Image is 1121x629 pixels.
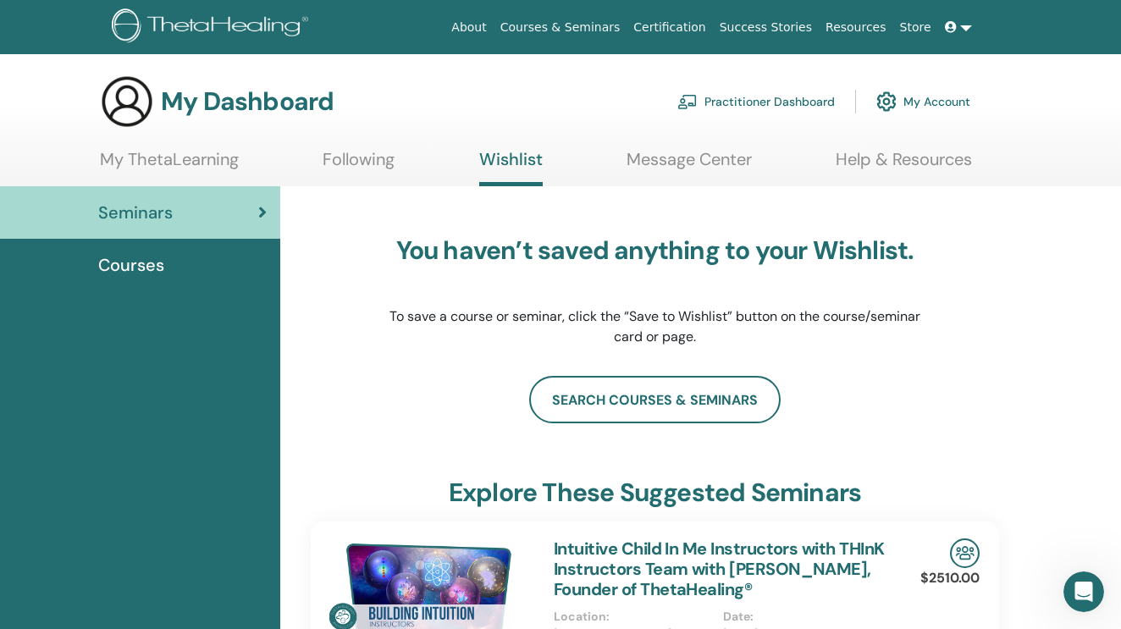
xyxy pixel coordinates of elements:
a: My ThetaLearning [100,149,239,182]
span: Seminars [98,200,173,225]
h3: You haven’t saved anything to your Wishlist. [389,235,922,266]
a: Practitioner Dashboard [677,83,835,120]
h3: explore these suggested seminars [449,477,861,508]
a: Store [893,12,938,43]
p: Date : [723,608,882,626]
img: logo.png [112,8,314,47]
a: About [445,12,493,43]
a: Message Center [627,149,752,182]
img: In-Person Seminar [950,538,980,568]
img: cog.svg [876,87,897,116]
a: Courses & Seminars [494,12,627,43]
a: Wishlist [479,149,543,186]
p: To save a course or seminar, click the “Save to Wishlist” button on the course/seminar card or page. [389,306,922,347]
img: chalkboard-teacher.svg [677,94,698,109]
a: Resources [819,12,893,43]
h3: My Dashboard [161,86,334,117]
iframe: Intercom live chat [1063,571,1104,612]
a: Following [323,149,395,182]
p: $2510.00 [920,568,980,588]
a: My Account [876,83,970,120]
a: search courses & seminars [529,376,781,423]
img: generic-user-icon.jpg [100,74,154,129]
p: Location : [554,608,713,626]
a: Help & Resources [836,149,972,182]
span: Courses [98,252,164,278]
a: Success Stories [713,12,819,43]
a: Intuitive Child In Me Instructors with THInK Instructors Team with [PERSON_NAME], Founder of Thet... [554,538,885,600]
a: Certification [627,12,712,43]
